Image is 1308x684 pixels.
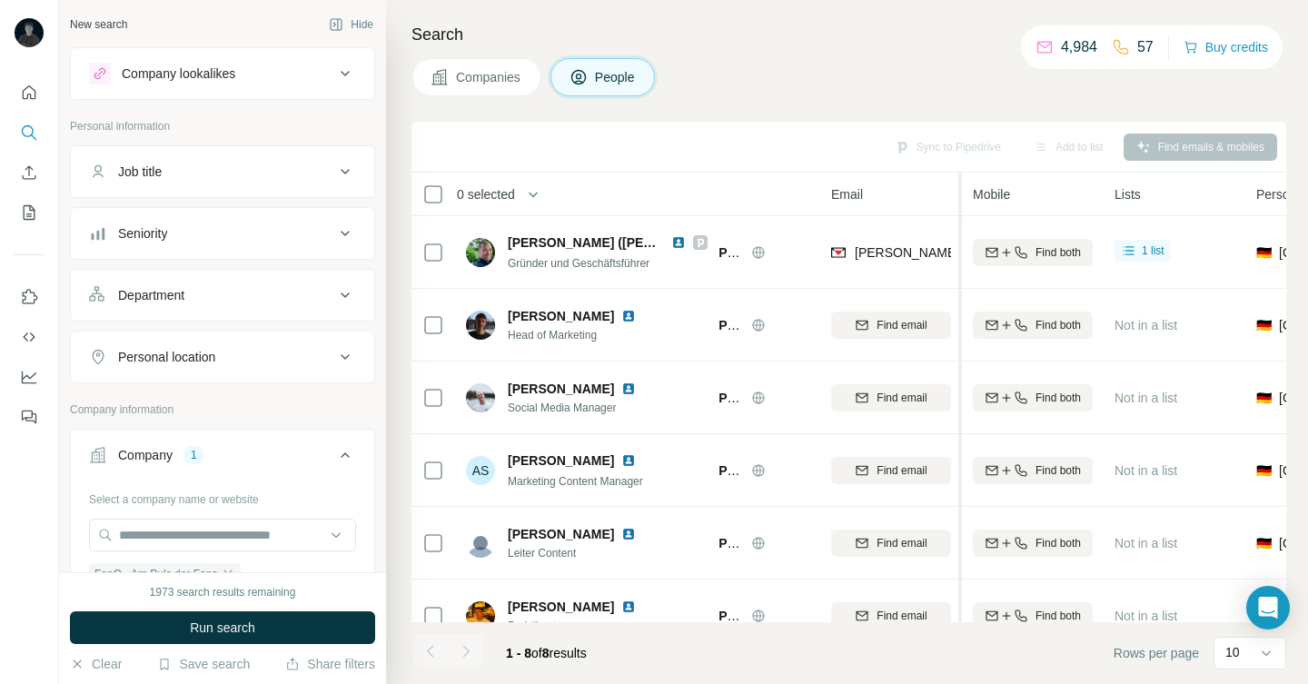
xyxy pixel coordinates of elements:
[651,536,802,550] span: FanQ - Am Puls der Fans
[1115,391,1177,405] span: Not in a list
[94,566,217,582] span: FanQ - Am Puls der Fans
[1035,244,1081,261] span: Find both
[831,312,951,339] button: Find email
[71,150,374,193] button: Job title
[411,22,1286,47] h4: Search
[877,535,926,551] span: Find email
[508,400,658,416] span: Social Media Manager
[595,68,637,86] span: People
[621,309,636,323] img: LinkedIn logo
[1142,243,1164,259] span: 1 list
[15,18,44,47] img: Avatar
[973,384,1093,411] button: Find both
[1035,608,1081,624] span: Find both
[651,245,802,260] span: FanQ - Am Puls der Fans
[1035,390,1081,406] span: Find both
[1225,643,1240,661] p: 10
[651,609,802,623] span: FanQ - Am Puls der Fans
[157,655,250,673] button: Save search
[456,68,522,86] span: Companies
[1035,535,1081,551] span: Find both
[1115,536,1177,550] span: Not in a list
[122,64,235,83] div: Company lookalikes
[118,348,215,366] div: Personal location
[466,311,495,340] img: Avatar
[89,484,356,508] div: Select a company name or website
[118,224,167,243] div: Seniority
[877,608,926,624] span: Find email
[508,235,728,250] span: [PERSON_NAME] ([PERSON_NAME]
[621,382,636,396] img: LinkedIn logo
[466,238,495,267] img: Avatar
[973,457,1093,484] button: Find both
[1256,316,1272,334] span: 🇩🇪
[831,243,846,262] img: provider findymail logo
[466,529,495,558] img: Avatar
[466,456,495,485] div: AS
[15,401,44,433] button: Feedback
[508,598,614,616] span: [PERSON_NAME]
[1256,243,1272,262] span: 🇩🇪
[15,156,44,189] button: Enrich CSV
[150,584,296,600] div: 1973 search results remaining
[973,530,1093,557] button: Find both
[831,530,951,557] button: Find email
[1115,318,1177,332] span: Not in a list
[508,618,658,634] span: Praktikant
[183,447,204,463] div: 1
[1061,36,1097,58] p: 4,984
[508,545,658,561] span: Leiter Content
[877,462,926,479] span: Find email
[831,185,863,203] span: Email
[831,457,951,484] button: Find email
[1246,586,1290,629] div: Open Intercom Messenger
[508,380,614,398] span: [PERSON_NAME]
[71,335,374,379] button: Personal location
[855,245,1174,260] span: [PERSON_NAME][EMAIL_ADDRESS][DOMAIN_NAME]
[1256,461,1272,480] span: 🇩🇪
[285,655,375,673] button: Share filters
[531,646,542,660] span: of
[651,463,802,478] span: FanQ - Am Puls der Fans
[973,602,1093,629] button: Find both
[508,475,643,488] span: Marketing Content Manager
[508,307,614,325] span: [PERSON_NAME]
[1035,317,1081,333] span: Find both
[70,611,375,644] button: Run search
[973,312,1093,339] button: Find both
[70,655,122,673] button: Clear
[973,239,1093,266] button: Find both
[508,525,614,543] span: [PERSON_NAME]
[877,317,926,333] span: Find email
[508,451,614,470] span: [PERSON_NAME]
[506,646,531,660] span: 1 - 8
[190,619,255,637] span: Run search
[15,361,44,393] button: Dashboard
[1114,644,1199,662] span: Rows per page
[118,286,184,304] div: Department
[71,433,374,484] button: Company1
[1115,185,1141,203] span: Lists
[651,318,802,332] span: FanQ - Am Puls der Fans
[118,446,173,464] div: Company
[831,384,951,411] button: Find email
[651,391,802,405] span: FanQ - Am Puls der Fans
[1256,534,1272,552] span: 🇩🇪
[316,11,386,38] button: Hide
[71,212,374,255] button: Seniority
[508,327,658,343] span: Head of Marketing
[466,601,495,630] img: Avatar
[973,185,1010,203] span: Mobile
[671,235,686,250] img: LinkedIn logo
[542,646,550,660] span: 8
[71,52,374,95] button: Company lookalikes
[15,321,44,353] button: Use Surfe API
[877,390,926,406] span: Find email
[70,16,127,33] div: New search
[621,527,636,541] img: LinkedIn logo
[1035,462,1081,479] span: Find both
[15,196,44,229] button: My lists
[15,76,44,109] button: Quick start
[70,401,375,418] p: Company information
[1115,463,1177,478] span: Not in a list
